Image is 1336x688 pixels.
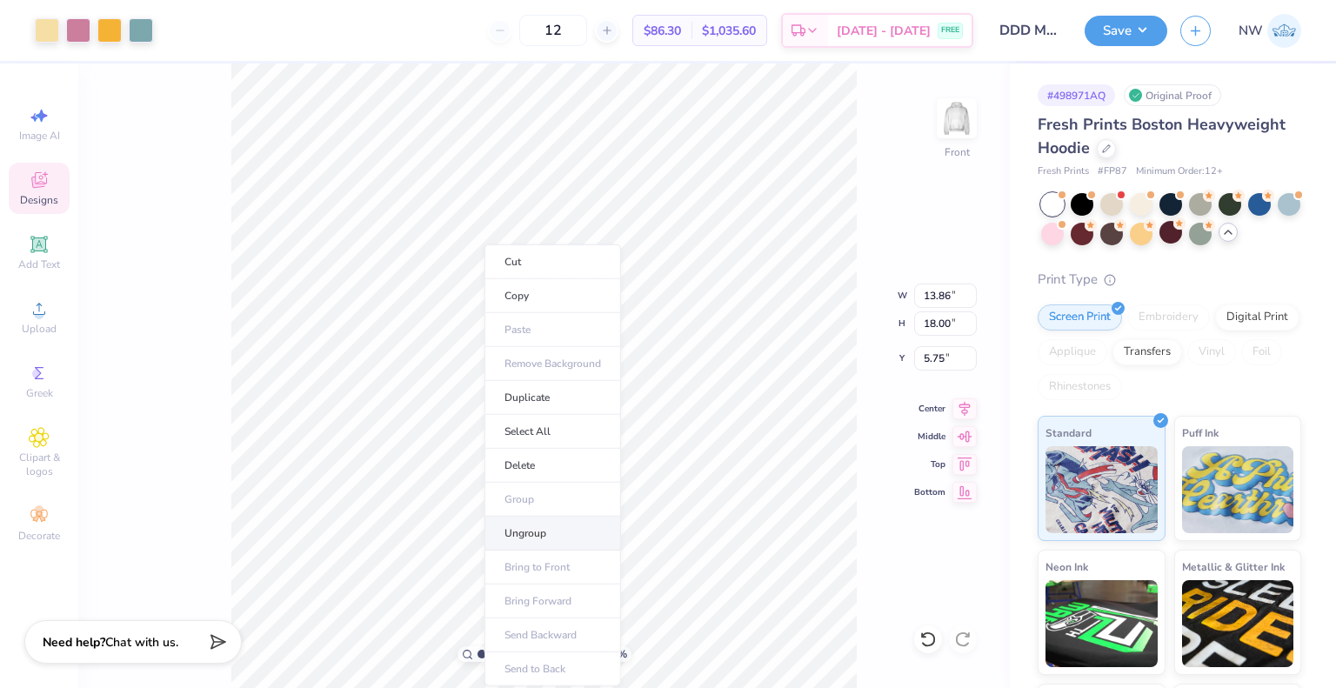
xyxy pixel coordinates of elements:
div: Embroidery [1127,304,1210,331]
img: Puff Ink [1182,446,1294,533]
div: Front [945,144,970,160]
span: Image AI [19,129,60,143]
img: Standard [1045,446,1158,533]
img: Metallic & Glitter Ink [1182,580,1294,667]
span: Minimum Order: 12 + [1136,164,1223,179]
span: Top [914,458,945,471]
span: # FP87 [1098,164,1127,179]
a: NW [1239,14,1301,48]
img: Front [939,101,974,136]
img: Nathan Weatherton [1267,14,1301,48]
li: Cut [484,244,621,279]
div: Original Proof [1124,84,1221,106]
div: Print Type [1038,270,1301,290]
li: Ungroup [484,517,621,551]
span: $86.30 [644,22,681,40]
span: Metallic & Glitter Ink [1182,558,1285,576]
span: Greek [26,386,53,400]
span: Fresh Prints [1038,164,1089,179]
span: Middle [914,431,945,443]
div: Applique [1038,339,1107,365]
span: Decorate [18,529,60,543]
img: Neon Ink [1045,580,1158,667]
span: Chat with us. [105,634,178,651]
div: Foil [1241,339,1282,365]
div: # 498971AQ [1038,84,1115,106]
button: Save [1085,16,1167,46]
strong: Need help? [43,634,105,651]
li: Duplicate [484,381,621,415]
span: [DATE] - [DATE] [837,22,931,40]
span: Puff Ink [1182,424,1219,442]
div: Rhinestones [1038,374,1122,400]
span: Neon Ink [1045,558,1088,576]
input: Untitled Design [986,13,1072,48]
div: Vinyl [1187,339,1236,365]
div: Screen Print [1038,304,1122,331]
span: FREE [941,24,959,37]
span: NW [1239,21,1263,41]
li: Copy [484,279,621,313]
span: Standard [1045,424,1092,442]
span: Center [914,403,945,415]
input: – – [519,15,587,46]
li: Select All [484,415,621,449]
span: Designs [20,193,58,207]
span: Bottom [914,486,945,498]
div: Transfers [1112,339,1182,365]
span: Clipart & logos [9,451,70,478]
span: $1,035.60 [702,22,756,40]
span: Upload [22,322,57,336]
span: Fresh Prints Boston Heavyweight Hoodie [1038,114,1286,158]
li: Delete [484,449,621,483]
span: Add Text [18,257,60,271]
div: Digital Print [1215,304,1299,331]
